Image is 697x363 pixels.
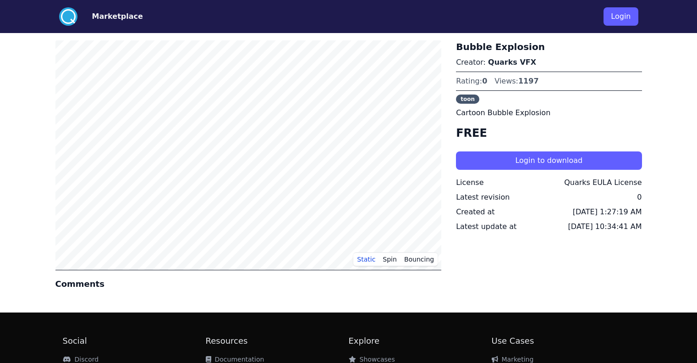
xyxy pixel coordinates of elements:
h2: Use Cases [492,335,635,347]
button: Bouncing [401,252,438,266]
a: Marketplace [77,11,143,22]
div: 0 [637,192,642,203]
div: Latest update at [456,221,516,232]
h4: FREE [456,126,642,140]
h4: Comments [55,278,442,290]
a: Quarks VFX [488,58,536,67]
button: Spin [379,252,401,266]
h2: Explore [349,335,492,347]
div: Rating: [456,76,487,87]
a: Login to download [456,156,642,165]
p: Creator: [456,57,642,68]
div: Latest revision [456,192,510,203]
div: Views: [494,76,538,87]
a: Login [604,4,638,29]
h2: Social [63,335,206,347]
div: Quarks EULA License [564,177,642,188]
a: Marketing [492,356,534,363]
div: Created at [456,207,494,218]
a: Discord [63,356,99,363]
button: Marketplace [92,11,143,22]
span: 1197 [518,77,539,85]
h2: Resources [206,335,349,347]
button: Login to download [456,151,642,170]
div: [DATE] 1:27:19 AM [573,207,642,218]
button: Login [604,7,638,26]
div: License [456,177,483,188]
span: 0 [482,77,487,85]
button: Static [353,252,379,266]
a: Documentation [206,356,264,363]
div: [DATE] 10:34:41 AM [568,221,642,232]
span: toon [456,95,479,104]
a: Showcases [349,356,395,363]
p: Cartoon Bubble Explosion [456,107,642,118]
h3: Bubble Explosion [456,40,642,53]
